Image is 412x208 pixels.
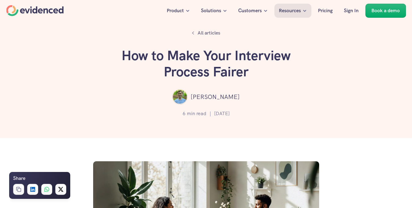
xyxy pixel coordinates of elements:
h1: How to Make Your Interview Process Fairer [115,48,298,80]
a: Pricing [313,4,337,18]
p: Solutions [201,7,221,15]
img: "" [172,89,188,104]
p: 6 [183,110,185,118]
p: Pricing [318,7,333,15]
p: Customers [238,7,262,15]
a: Home [6,5,64,16]
p: min read [187,110,206,118]
a: All articles [188,27,224,38]
p: Sign In [344,7,359,15]
a: Sign In [339,4,363,18]
p: [DATE] [214,110,230,118]
p: Product [167,7,184,15]
p: | [210,110,211,118]
p: [PERSON_NAME] [191,92,240,102]
p: All articles [198,29,220,37]
h6: Share [13,174,25,182]
p: Book a demo [371,7,400,15]
a: Book a demo [365,4,406,18]
p: Resources [279,7,301,15]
